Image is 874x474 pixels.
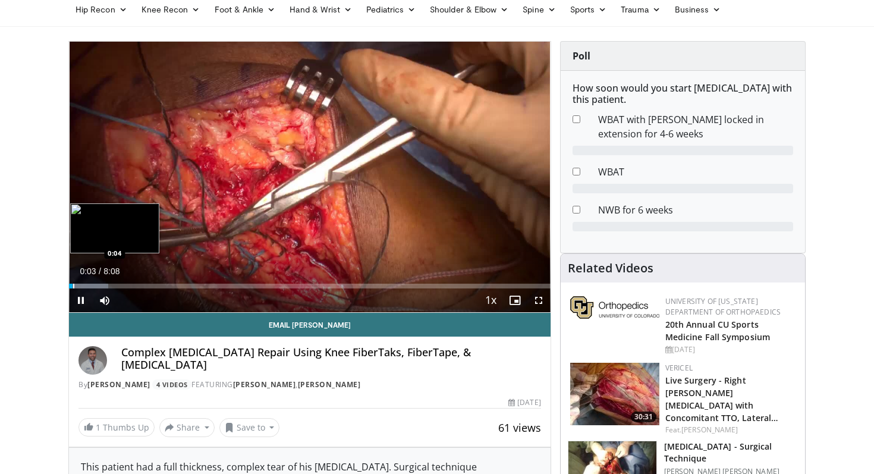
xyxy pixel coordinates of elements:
span: 61 views [498,420,541,435]
span: / [99,266,101,276]
img: 355603a8-37da-49b6-856f-e00d7e9307d3.png.150x105_q85_autocrop_double_scale_upscale_version-0.2.png [570,296,659,319]
button: Save to [219,418,280,437]
button: Playback Rate [479,288,503,312]
a: [PERSON_NAME] [87,379,150,390]
span: 8:08 [103,266,120,276]
h4: Complex [MEDICAL_DATA] Repair Using Knee FiberTaks, FiberTape, & [MEDICAL_DATA] [121,346,541,372]
img: f2822210-6046-4d88-9b48-ff7c77ada2d7.150x105_q85_crop-smart_upscale.jpg [570,363,659,425]
dd: NWB for 6 weeks [589,203,802,217]
span: 1 [96,422,100,433]
button: Share [159,418,215,437]
a: [PERSON_NAME] [681,425,738,435]
a: [PERSON_NAME] [298,379,361,390]
span: 30:31 [631,412,656,422]
button: Mute [93,288,117,312]
div: [DATE] [665,344,796,355]
span: 0:03 [80,266,96,276]
a: 1 Thumbs Up [78,418,155,437]
a: University of [US_STATE] Department of Orthopaedics [665,296,781,317]
h4: Related Videos [568,261,653,275]
strong: Poll [573,49,590,62]
div: Progress Bar [69,284,551,288]
img: Avatar [78,346,107,375]
h6: How soon would you start [MEDICAL_DATA] with this patient. [573,83,793,105]
a: 20th Annual CU Sports Medicine Fall Symposium [665,319,770,343]
a: Vericel [665,363,693,373]
a: Live Surgery - Right [PERSON_NAME][MEDICAL_DATA] with Concomitant TTO, Lateral… [665,375,779,423]
img: image.jpeg [70,203,159,253]
div: Feat. [665,425,796,435]
button: Pause [69,288,93,312]
h3: [MEDICAL_DATA] - Surgical Technique [664,441,798,464]
button: Fullscreen [527,288,551,312]
div: By FEATURING , [78,379,541,390]
video-js: Video Player [69,42,551,313]
div: [DATE] [508,397,540,408]
dd: WBAT [589,165,802,179]
button: Enable picture-in-picture mode [503,288,527,312]
a: 30:31 [570,363,659,425]
a: 4 Videos [152,379,191,390]
dd: WBAT with [PERSON_NAME] locked in extension for 4-6 weeks [589,112,802,141]
a: Email [PERSON_NAME] [69,313,551,337]
a: [PERSON_NAME] [233,379,296,390]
